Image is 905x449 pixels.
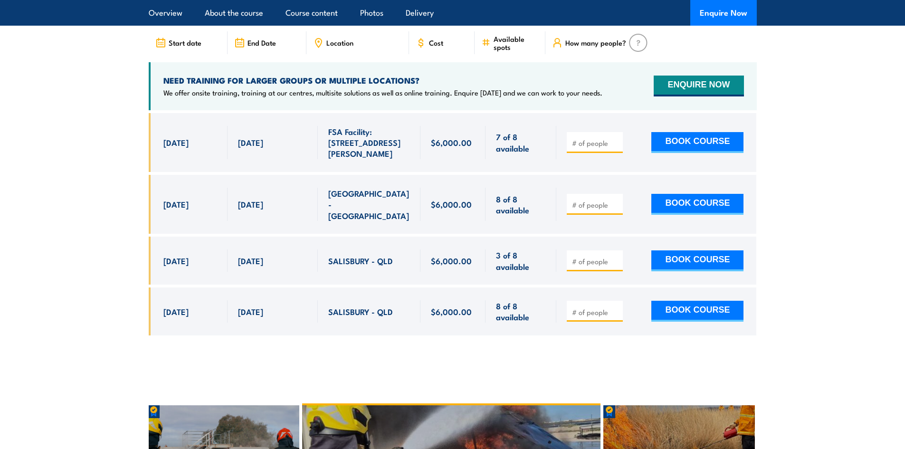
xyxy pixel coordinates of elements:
[431,137,472,148] span: $6,000.00
[163,306,189,317] span: [DATE]
[494,35,539,51] span: Available spots
[328,255,393,266] span: SALISBURY - QLD
[248,38,276,47] span: End Date
[163,255,189,266] span: [DATE]
[238,255,263,266] span: [DATE]
[572,138,619,148] input: # of people
[238,199,263,210] span: [DATE]
[169,38,201,47] span: Start date
[572,257,619,266] input: # of people
[163,88,602,97] p: We offer onsite training, training at our centres, multisite solutions as well as online training...
[328,126,410,159] span: FSA Facility: [STREET_ADDRESS][PERSON_NAME]
[431,199,472,210] span: $6,000.00
[238,137,263,148] span: [DATE]
[651,301,743,322] button: BOOK COURSE
[654,76,743,96] button: ENQUIRE NOW
[328,306,393,317] span: SALISBURY - QLD
[651,132,743,153] button: BOOK COURSE
[326,38,353,47] span: Location
[496,249,546,272] span: 3 of 8 available
[651,194,743,215] button: BOOK COURSE
[496,300,546,323] span: 8 of 8 available
[163,75,602,86] h4: NEED TRAINING FOR LARGER GROUPS OR MULTIPLE LOCATIONS?
[565,38,626,47] span: How many people?
[572,307,619,317] input: # of people
[572,200,619,210] input: # of people
[163,137,189,148] span: [DATE]
[429,38,443,47] span: Cost
[431,255,472,266] span: $6,000.00
[431,306,472,317] span: $6,000.00
[496,131,546,153] span: 7 of 8 available
[496,193,546,216] span: 8 of 8 available
[651,250,743,271] button: BOOK COURSE
[163,199,189,210] span: [DATE]
[328,188,410,221] span: [GEOGRAPHIC_DATA] - [GEOGRAPHIC_DATA]
[238,306,263,317] span: [DATE]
